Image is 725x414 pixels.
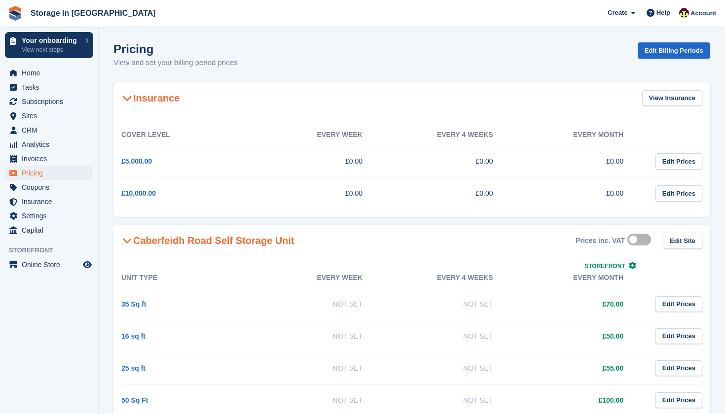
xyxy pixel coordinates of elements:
[5,66,93,80] a: menu
[121,364,145,372] a: 25 sq ft
[252,177,383,209] td: £0.00
[252,288,383,320] td: Not Set
[584,263,625,270] span: Storefront
[513,177,644,209] td: £0.00
[5,152,93,166] a: menu
[5,223,93,237] a: menu
[252,268,383,288] th: Every week
[584,263,636,270] a: Storefront
[382,145,513,177] td: £0.00
[121,92,180,104] h2: Insurance
[121,157,152,165] a: £5,000.00
[121,235,294,246] h2: Caberfeidh Road Self Storage Unit
[22,66,81,80] span: Home
[113,42,238,56] h1: Pricing
[5,123,93,137] a: menu
[252,145,383,177] td: £0.00
[513,352,644,384] td: £55.00
[382,288,513,320] td: Not Set
[252,320,383,352] td: Not Set
[22,223,81,237] span: Capital
[121,300,146,308] a: 35 Sq ft
[642,90,702,106] a: View Insurance
[663,233,702,249] a: Edit Site
[382,352,513,384] td: Not Set
[5,166,93,180] a: menu
[513,320,644,352] td: £50.00
[382,125,513,145] th: Every 4 weeks
[655,392,702,409] a: Edit Prices
[22,166,81,180] span: Pricing
[5,95,93,108] a: menu
[22,37,80,44] p: Your onboarding
[690,8,716,18] span: Account
[5,180,93,194] a: menu
[382,320,513,352] td: Not Set
[5,209,93,223] a: menu
[638,42,710,59] a: Edit Billing Periods
[382,177,513,209] td: £0.00
[5,80,93,94] a: menu
[121,268,252,288] th: Unit Type
[252,125,383,145] th: Every week
[576,237,625,245] div: Prices inc. VAT
[9,245,98,255] span: Storefront
[513,145,644,177] td: £0.00
[5,138,93,151] a: menu
[655,185,702,202] a: Edit Prices
[121,332,145,340] a: 16 sq ft
[121,125,252,145] th: Cover Level
[22,45,80,54] p: View next steps
[81,259,93,271] a: Preview store
[382,268,513,288] th: Every 4 weeks
[679,8,689,18] img: Colin Wood
[5,258,93,272] a: menu
[22,123,81,137] span: CRM
[113,57,238,69] p: View and set your billing period prices
[655,296,702,312] a: Edit Prices
[121,396,148,404] a: 50 Sq Ft
[252,352,383,384] td: Not Set
[655,153,702,170] a: Edit Prices
[22,80,81,94] span: Tasks
[22,95,81,108] span: Subscriptions
[5,109,93,123] a: menu
[655,328,702,345] a: Edit Prices
[5,195,93,208] a: menu
[22,209,81,223] span: Settings
[513,288,644,320] td: £70.00
[22,180,81,194] span: Coupons
[513,268,644,288] th: Every month
[27,5,160,21] a: Storage In [GEOGRAPHIC_DATA]
[5,32,93,58] a: Your onboarding View next steps
[22,152,81,166] span: Invoices
[656,8,670,18] span: Help
[608,8,627,18] span: Create
[22,258,81,272] span: Online Store
[121,189,156,197] a: £10,000.00
[655,360,702,377] a: Edit Prices
[22,109,81,123] span: Sites
[8,6,23,21] img: stora-icon-8386f47178a22dfd0bd8f6a31ec36ba5ce8667c1dd55bd0f319d3a0aa187defe.svg
[22,195,81,208] span: Insurance
[22,138,81,151] span: Analytics
[513,125,644,145] th: Every month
